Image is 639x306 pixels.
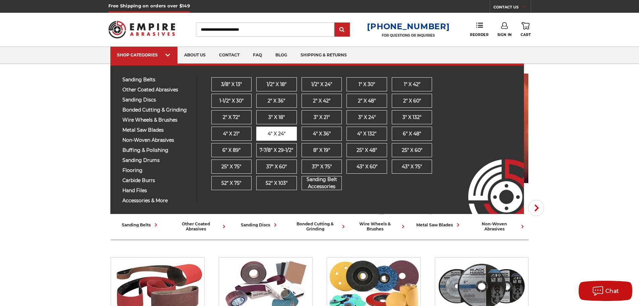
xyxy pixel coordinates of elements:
[268,130,285,137] span: 4" x 24"
[108,16,175,43] img: Empire Abrasives
[122,168,192,173] span: flooring
[260,147,293,154] span: 7-7/8" x 29-1/2"
[472,221,526,231] div: non-woven abrasives
[223,130,239,137] span: 4" x 21"
[267,81,286,88] span: 1/2" x 18"
[312,163,332,170] span: 37" x 75"
[122,87,192,92] span: other coated abrasives
[122,107,192,113] span: bonded cutting & grinding
[402,147,422,154] span: 25" x 60"
[268,97,285,104] span: 2" x 36"
[223,114,240,121] span: 2" x 72"
[403,114,421,121] span: 3" x 132"
[359,81,375,88] span: 1" x 30"
[403,130,421,137] span: 6" x 48"
[221,81,242,88] span: 3/8" x 13"
[222,147,241,154] span: 6" x 89"
[122,128,192,133] span: metal saw blades
[122,138,192,143] span: non-woven abrasives
[122,118,192,123] span: wire wheels & brushes
[266,163,287,170] span: 37" x 60"
[357,147,377,154] span: 25" x 48"
[357,163,377,170] span: 43" x 60"
[497,33,512,37] span: Sign In
[117,52,171,57] div: SHOP CATEGORIES
[402,163,422,170] span: 43” x 75"
[403,97,421,104] span: 2" x 60"
[266,180,287,187] span: 52" x 103"
[358,114,376,121] span: 3" x 24"
[311,81,332,88] span: 1/2" x 24"
[605,288,619,294] span: Chat
[579,281,632,301] button: Chat
[292,221,347,231] div: bonded cutting & grinding
[122,221,159,228] div: sanding belts
[302,176,342,190] span: Sanding Belt Accessories
[269,47,294,64] a: blog
[122,148,192,153] span: buffing & polishing
[219,97,244,104] span: 1-1/2" x 30"
[470,33,488,37] span: Reorder
[268,114,285,121] span: 3" x 18"
[470,22,488,37] a: Reorder
[294,47,354,64] a: shipping & returns
[122,178,192,183] span: carbide burrs
[173,221,227,231] div: other coated abrasives
[122,97,192,102] span: sanding discs
[335,23,349,37] input: Submit
[122,198,192,203] span: accessories & more
[313,147,330,154] span: 8" x 19"
[241,221,279,228] div: sanding discs
[416,221,462,228] div: metal saw blades
[367,33,449,38] p: FOR QUESTIONS OR INQUIRIES
[358,97,376,104] span: 2" x 48"
[456,139,524,214] img: Empire Abrasives Logo Image
[122,158,192,163] span: sanding drums
[221,180,241,187] span: 52" x 75"
[521,22,531,37] a: Cart
[313,97,330,104] span: 2" x 42"
[177,47,212,64] a: about us
[212,47,246,64] a: contact
[404,81,420,88] span: 1" x 42"
[221,163,241,170] span: 25" x 75"
[246,47,269,64] a: faq
[493,3,531,13] a: CONTACT US
[313,130,331,137] span: 4" x 36"
[367,21,449,31] a: [PHONE_NUMBER]
[352,221,407,231] div: wire wheels & brushes
[521,33,531,37] span: Cart
[122,77,192,82] span: sanding belts
[314,114,330,121] span: 3" x 21"
[528,200,544,216] button: Next
[357,130,376,137] span: 4" x 132"
[122,188,192,193] span: hand files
